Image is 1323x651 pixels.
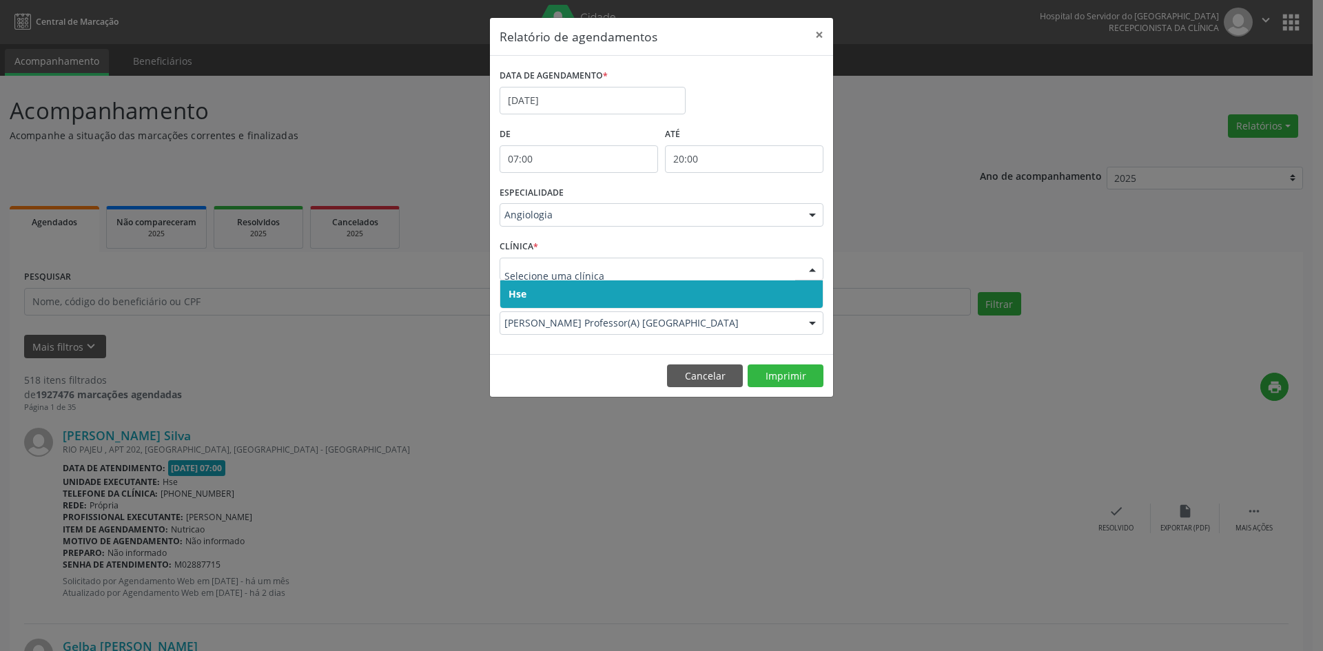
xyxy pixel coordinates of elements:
span: Hse [509,287,526,300]
input: Selecione uma clínica [504,262,795,290]
input: Selecione o horário final [665,145,823,173]
input: Selecione uma data ou intervalo [500,87,686,114]
span: Angiologia [504,208,795,222]
button: Imprimir [748,364,823,388]
span: [PERSON_NAME] Professor(A) [GEOGRAPHIC_DATA] [504,316,795,330]
button: Close [806,18,833,52]
label: ESPECIALIDADE [500,183,564,204]
label: De [500,124,658,145]
label: ATÉ [665,124,823,145]
input: Selecione o horário inicial [500,145,658,173]
h5: Relatório de agendamentos [500,28,657,45]
button: Cancelar [667,364,743,388]
label: CLÍNICA [500,236,538,258]
label: DATA DE AGENDAMENTO [500,65,608,87]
